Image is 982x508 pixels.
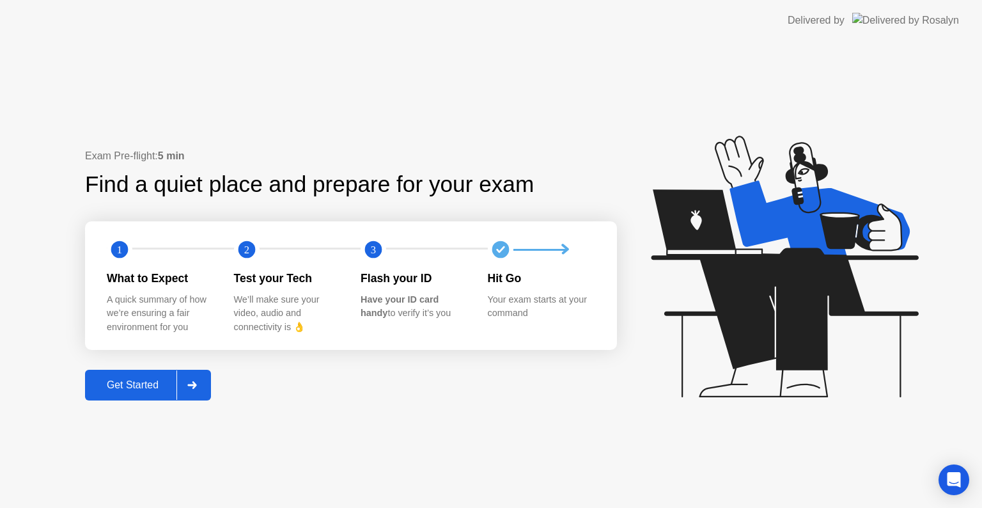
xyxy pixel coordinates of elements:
b: 5 min [158,150,185,161]
text: 2 [244,244,249,256]
img: Delivered by Rosalyn [852,13,959,28]
div: Your exam starts at your command [488,293,595,321]
b: Have your ID card handy [361,294,439,319]
button: Get Started [85,370,211,401]
div: Find a quiet place and prepare for your exam [85,168,536,202]
div: Test your Tech [234,270,341,287]
text: 1 [117,244,122,256]
div: to verify it’s you [361,293,467,321]
div: What to Expect [107,270,214,287]
div: We’ll make sure your video, audio and connectivity is 👌 [234,293,341,335]
div: Delivered by [788,13,845,28]
text: 3 [371,244,376,256]
div: Open Intercom Messenger [939,464,969,495]
div: Exam Pre-flight: [85,148,617,164]
div: A quick summary of how we’re ensuring a fair environment for you [107,293,214,335]
div: Hit Go [488,270,595,287]
div: Flash your ID [361,270,467,287]
div: Get Started [89,379,176,391]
